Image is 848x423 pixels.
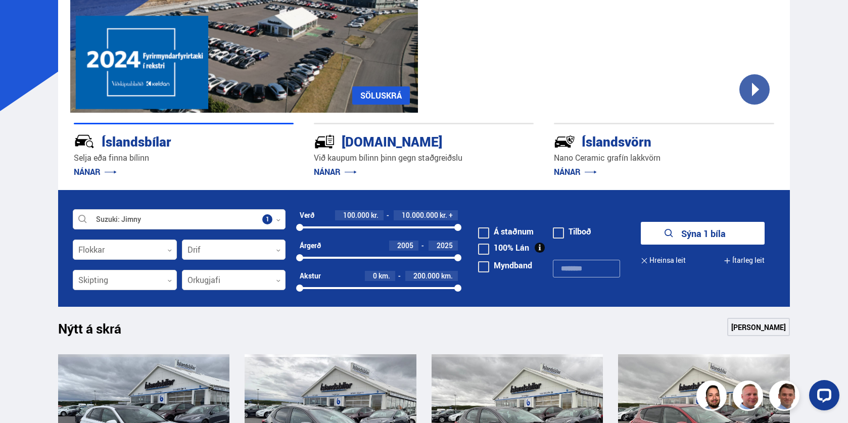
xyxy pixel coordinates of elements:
button: Sýna 1 bíla [641,222,765,245]
div: Akstur [300,272,321,280]
button: Ítarleg leit [724,249,765,272]
span: kr. [440,211,447,219]
p: Nano Ceramic grafín lakkvörn [554,152,774,164]
a: NÁNAR [314,166,357,177]
img: siFngHWaQ9KaOqBr.png [734,382,765,412]
span: 10.000.000 [402,210,438,220]
img: tr5P-W3DuiFaO7aO.svg [314,131,335,152]
label: Myndband [478,261,532,269]
span: 100.000 [343,210,369,220]
span: 2025 [437,241,453,250]
p: Við kaupum bílinn þinn gegn staðgreiðslu [314,152,534,164]
span: kr. [371,211,379,219]
button: Hreinsa leit [641,249,686,272]
span: + [449,211,453,219]
div: [DOMAIN_NAME] [314,132,498,150]
p: Selja eða finna bílinn [74,152,294,164]
img: JRvxyua_JYH6wB4c.svg [74,131,95,152]
label: Á staðnum [478,227,534,236]
h1: Nýtt á skrá [58,321,139,342]
iframe: LiveChat chat widget [801,376,843,418]
img: FbJEzSuNWCJXmdc-.webp [771,382,801,412]
span: 0 [373,271,377,280]
div: Verð [300,211,314,219]
img: -Svtn6bYgwAsiwNX.svg [554,131,575,152]
a: SÖLUSKRÁ [352,86,410,105]
span: km. [441,272,453,280]
div: Árgerð [300,242,321,250]
div: Íslandsvörn [554,132,738,150]
a: NÁNAR [554,166,597,177]
span: 2005 [397,241,413,250]
label: 100% Lán [478,244,529,252]
span: 200.000 [413,271,440,280]
label: Tilboð [553,227,591,236]
img: nhp88E3Fdnt1Opn2.png [698,382,728,412]
div: Íslandsbílar [74,132,258,150]
a: [PERSON_NAME] [727,318,790,336]
a: NÁNAR [74,166,117,177]
span: km. [379,272,390,280]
